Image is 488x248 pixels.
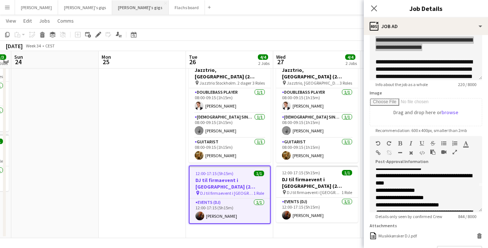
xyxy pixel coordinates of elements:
span: 24 [13,58,23,66]
span: Comms [57,18,74,24]
button: Insert video [441,149,446,155]
button: Redo [386,140,392,146]
label: Attachments [370,223,397,228]
app-job-card: 12:00-17:15 (5h15m)1/1DJ til firmaevent i [GEOGRAPHIC_DATA] (2 [PERSON_NAME]) DJ til firmaevent i... [189,166,271,224]
span: 3 Roles [252,80,265,86]
button: [PERSON_NAME]'s gigs [58,0,112,15]
span: 1 Role [342,190,352,195]
app-card-role: [DEMOGRAPHIC_DATA] Singer1/108:00-09:15 (1h15m)[PERSON_NAME] [276,113,358,138]
button: [PERSON_NAME]'s gigs [112,0,169,15]
div: Job Ad [364,18,488,35]
button: Italic [408,140,413,146]
app-card-role: Doublebass Player1/108:00-09:15 (1h15m)[PERSON_NAME] [276,88,358,113]
button: Strikethrough [430,140,435,146]
span: Jazztrio, [GEOGRAPHIC_DATA] (2 [PERSON_NAME]) [287,80,340,86]
button: Insert Link [375,150,381,156]
span: Jazztrio Stockholm. 2 dager [199,80,251,86]
button: Flachs board [169,0,205,15]
span: Wed [276,54,286,60]
button: Fullscreen [452,149,457,155]
span: 1/1 [342,170,352,175]
button: Bold [397,140,403,146]
app-job-card: 08:00-09:15 (1h15m)3/3Jazztrio, [GEOGRAPHIC_DATA] (2 [PERSON_NAME]) Jazztrio Stockholm. 2 dager3 ... [189,56,271,163]
button: Underline [419,140,424,146]
span: 28 [362,58,373,66]
button: Ordered List [452,140,457,146]
app-card-role: Doublebass Player1/108:00-09:15 (1h15m)[PERSON_NAME] [189,88,271,113]
span: 26 [188,58,197,66]
a: Comms [54,16,77,26]
button: Undo [375,140,381,146]
span: Thu [363,54,373,60]
a: Jobs [36,16,53,26]
span: 1 Role [253,190,264,196]
app-job-card: 08:00-09:15 (1h15m)3/3Jazztrio, [GEOGRAPHIC_DATA] (2 [PERSON_NAME]) Jazztrio, [GEOGRAPHIC_DATA] (... [276,56,358,163]
button: Horizontal Line [397,150,403,156]
span: DJ til firmaevent i [GEOGRAPHIC_DATA] [200,190,253,196]
app-card-role: Events (DJ)1/112:00-17:15 (5h15m)[PERSON_NAME] [276,198,358,222]
button: Paste as plain text [430,149,435,155]
h3: DJ til firmaevent i [GEOGRAPHIC_DATA] (2 [PERSON_NAME]) [276,176,358,189]
span: Sun [14,54,23,60]
span: Tue [189,54,197,60]
button: HTML Code [419,150,424,156]
app-card-role: Events (DJ)1/112:00-17:15 (5h15m)[PERSON_NAME] [190,198,270,223]
span: 4/4 [258,54,268,60]
button: Clear Formatting [408,150,413,156]
span: Details only seen by confirmed Crew [370,214,448,219]
h3: DJ til firmaevent i [GEOGRAPHIC_DATA] (2 [PERSON_NAME]) [190,177,270,190]
span: Recommendation: 600 x 400px, smaller than 2mb [370,128,473,133]
span: 844 / 8000 [452,214,482,219]
app-card-role: [DEMOGRAPHIC_DATA] Singer1/108:00-09:15 (1h15m)[PERSON_NAME] [189,113,271,138]
span: Mon [102,54,111,60]
button: Unordered List [441,140,446,146]
span: View [6,18,16,24]
span: 12:00-17:15 (5h15m) [282,170,320,175]
div: 2 Jobs [258,61,270,66]
span: Edit [23,18,32,24]
app-card-role: Guitarist1/108:00-09:15 (1h15m)[PERSON_NAME] [189,138,271,163]
span: Info about the job as a whole [370,82,434,87]
button: [PERSON_NAME] [15,0,58,15]
button: Text Color [463,140,468,146]
span: 27 [275,58,286,66]
app-card-role: Guitarist1/108:00-09:15 (1h15m)[PERSON_NAME] [276,138,358,163]
div: 2 Jobs [346,61,357,66]
div: Musikkønsker DJ.pdf [378,233,417,239]
span: Week 34 [24,43,42,49]
div: CEST [45,43,55,49]
span: Jobs [39,18,50,24]
div: [DATE] [6,42,23,50]
span: 4/4 [345,54,355,60]
a: Edit [20,16,35,26]
span: 25 [100,58,111,66]
h3: Jazztrio, [GEOGRAPHIC_DATA] (2 [PERSON_NAME]) [276,67,358,80]
app-job-card: 12:00-17:15 (5h15m)1/1DJ til firmaevent i [GEOGRAPHIC_DATA] (2 [PERSON_NAME]) DJ til firmaevent i... [276,166,358,222]
h3: Job Details [364,4,488,13]
span: 3 Roles [340,80,352,86]
span: 1/1 [254,171,264,176]
a: View [3,16,19,26]
span: 12:00-17:15 (5h15m) [195,171,233,176]
h3: Jazztrio, [GEOGRAPHIC_DATA] (2 [PERSON_NAME]) [189,67,271,80]
span: 220 / 8000 [452,82,482,87]
span: DJ til firmaevent i [GEOGRAPHIC_DATA] [287,190,342,195]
